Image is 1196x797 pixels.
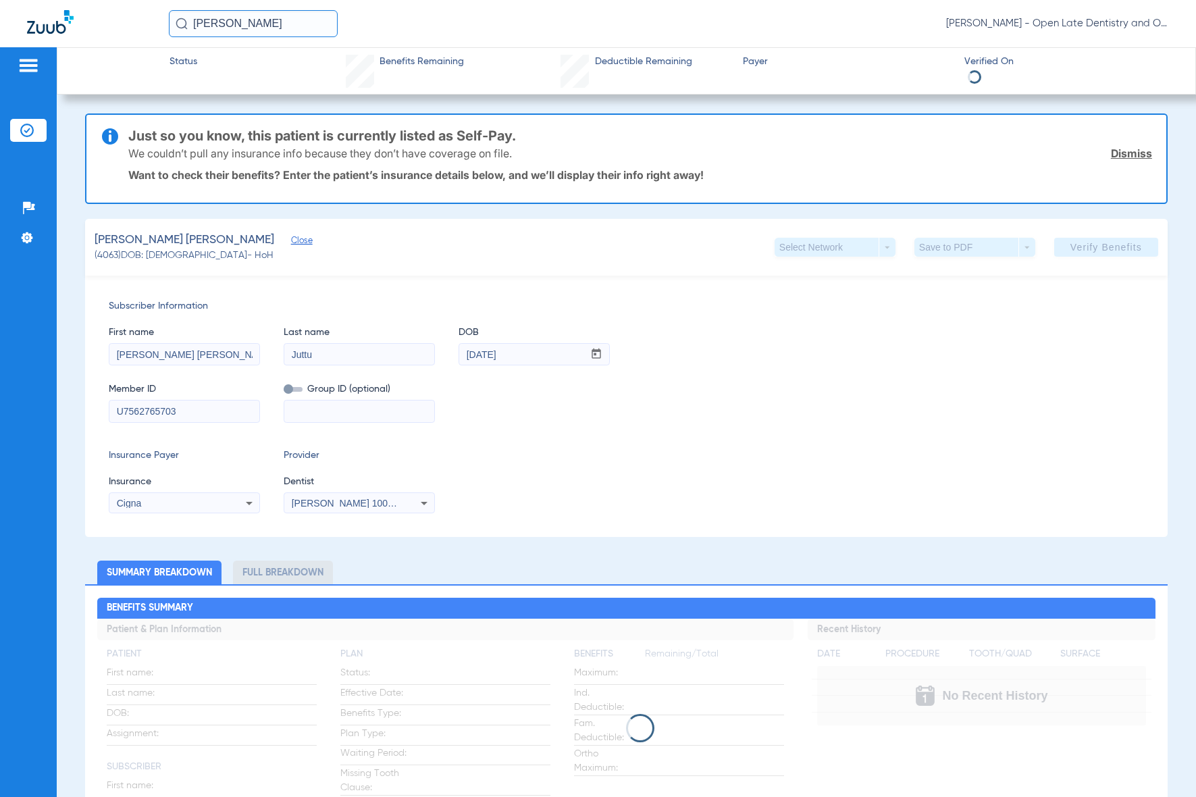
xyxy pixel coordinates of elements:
span: Group ID (optional) [284,382,435,396]
p: We couldn’t pull any insurance info because they don’t have coverage on file. [128,147,512,160]
p: Want to check their benefits? Enter the patient’s insurance details below, and we’ll display thei... [128,168,1152,182]
span: Subscriber Information [109,299,1144,313]
li: Full Breakdown [233,561,333,584]
span: Last name [284,326,435,340]
span: Insurance [109,475,260,489]
span: Verified On [964,55,1174,69]
span: Payer [743,55,952,69]
span: Status [170,55,197,69]
img: Search Icon [176,18,188,30]
span: [PERSON_NAME] [PERSON_NAME] [95,232,274,249]
input: Search for patients [169,10,338,37]
img: Zuub Logo [27,10,74,34]
li: Summary Breakdown [97,561,222,584]
button: Open calendar [583,344,610,365]
iframe: Chat Widget [1128,732,1196,797]
span: [PERSON_NAME] - Open Late Dentistry and Orthodontics [946,17,1169,30]
span: Insurance Payer [109,448,260,463]
img: info-icon [102,128,118,145]
span: Deductible Remaining [595,55,692,69]
span: First name [109,326,260,340]
span: Benefits Remaining [380,55,464,69]
span: DOB [459,326,610,340]
h3: Just so you know, this patient is currently listed as Self-Pay. [128,129,1152,143]
a: Dismiss [1111,147,1152,160]
img: hamburger-icon [18,57,39,74]
h2: Benefits Summary [97,598,1156,619]
span: [PERSON_NAME] 1003136797 [292,498,425,509]
span: Close [291,236,303,249]
span: Cigna [117,498,142,509]
span: (4063) DOB: [DEMOGRAPHIC_DATA] - HoH [95,249,274,263]
span: Member ID [109,382,260,396]
span: Dentist [284,475,435,489]
span: Provider [284,448,435,463]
